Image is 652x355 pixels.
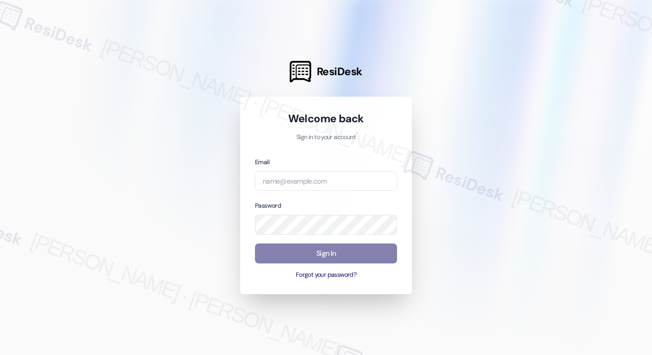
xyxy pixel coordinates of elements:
[255,133,397,142] p: Sign in to your account
[255,171,397,191] input: name@example.com
[317,64,362,79] span: ResiDesk
[255,158,269,166] label: Email
[290,61,311,82] img: ResiDesk Logo
[255,112,397,126] h1: Welcome back
[255,243,397,263] button: Sign In
[255,271,397,280] button: Forgot your password?
[255,202,281,210] label: Password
